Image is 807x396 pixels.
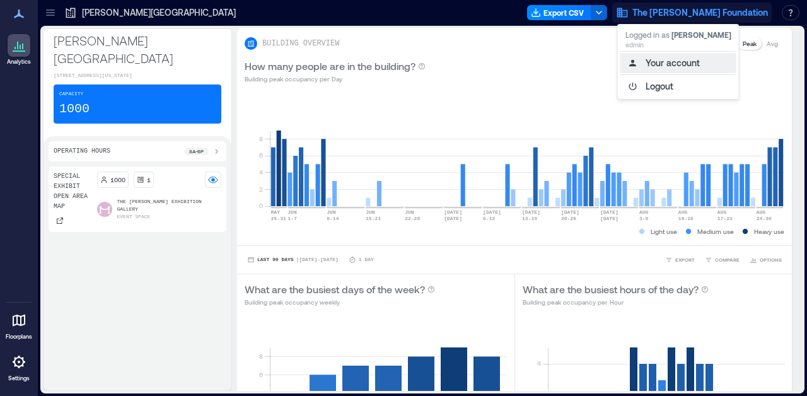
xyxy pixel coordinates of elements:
tspan: 6 [259,151,263,159]
p: Floorplans [6,333,32,341]
text: AUG [678,209,688,215]
a: Floorplans [2,305,36,344]
p: Building peak occupancy per Hour [523,297,709,307]
text: [DATE] [444,216,462,221]
tspan: 4 [259,168,263,176]
p: What are the busiest days of the week? [245,282,425,297]
text: [DATE] [444,209,462,215]
p: The [PERSON_NAME] Exhibition Gallery [117,198,222,213]
p: 1 [147,175,151,185]
text: [DATE] [561,209,579,215]
p: Medium use [697,226,734,236]
text: [DATE] [600,216,618,221]
text: 22-28 [405,216,420,221]
text: JUN [366,209,375,215]
text: AUG [757,209,766,215]
span: The [PERSON_NAME] Foundation [632,6,768,19]
text: 20-26 [561,216,576,221]
p: BUILDING OVERVIEW [262,38,339,49]
text: AUG [717,209,727,215]
p: admin [625,40,731,50]
tspan: 0 [259,202,263,209]
p: Building peak occupancy per Day [245,74,426,84]
p: Heavy use [754,226,784,236]
p: Settings [8,375,30,382]
text: 25-31 [271,216,286,221]
p: 1000 [110,175,125,185]
p: Event Space [117,213,151,221]
text: 10-16 [678,216,694,221]
p: Avg [767,38,778,49]
p: What are the busiest hours of the day? [523,282,699,297]
p: How many people are in the building? [245,59,415,74]
a: Settings [4,347,34,386]
p: [PERSON_NAME][GEOGRAPHIC_DATA] [82,6,236,19]
p: [STREET_ADDRESS][US_STATE] [54,72,221,79]
p: 8a - 6p [189,148,204,155]
text: 6-12 [483,216,495,221]
text: 24-30 [757,216,772,221]
button: COMPARE [702,253,742,266]
button: Export CSV [527,5,591,20]
text: 8-14 [327,216,339,221]
button: Last 90 Days |[DATE]-[DATE] [245,253,341,266]
p: Peak [743,38,757,49]
span: COMPARE [715,256,740,264]
text: 3-9 [639,216,649,221]
text: [DATE] [600,209,618,215]
p: [PERSON_NAME][GEOGRAPHIC_DATA] [54,32,221,67]
text: MAY [271,209,281,215]
a: Analytics [3,30,35,69]
p: Capacity [59,90,83,98]
text: JUN [405,209,414,215]
button: The [PERSON_NAME] Foundation [612,3,772,23]
p: Special Exhibit Open Area Map [54,172,92,212]
span: OPTIONS [760,256,782,264]
tspan: 6 [259,371,263,378]
span: EXPORT [675,256,695,264]
button: OPTIONS [747,253,784,266]
button: EXPORT [663,253,697,266]
p: Light use [651,226,677,236]
p: 1000 [59,100,90,118]
tspan: 8 [259,352,263,360]
text: JUN [327,209,336,215]
text: [DATE] [483,209,501,215]
text: 17-23 [717,216,733,221]
tspan: 4 [537,359,540,367]
span: [PERSON_NAME] [671,30,731,39]
tspan: 2 [259,185,263,193]
tspan: 8 [259,135,263,143]
text: AUG [639,209,649,215]
text: 13-19 [522,216,537,221]
p: 1 Day [359,256,374,264]
p: Analytics [7,58,31,66]
p: Building peak occupancy weekly [245,297,435,307]
p: Operating Hours [54,146,110,156]
text: 15-21 [366,216,381,221]
text: JUN [287,209,297,215]
p: Logged in as [625,30,731,40]
text: 1-7 [287,216,297,221]
text: [DATE] [522,209,540,215]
